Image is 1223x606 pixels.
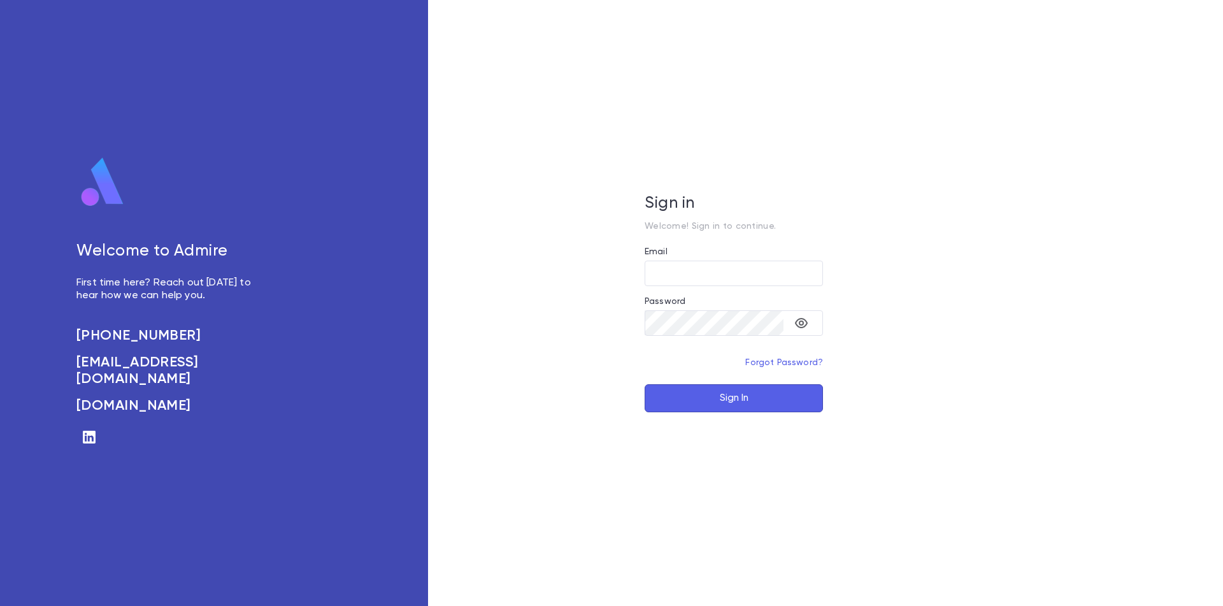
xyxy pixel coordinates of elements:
h5: Sign in [645,194,823,213]
button: Sign In [645,384,823,412]
a: [EMAIL_ADDRESS][DOMAIN_NAME] [76,354,265,387]
p: First time here? Reach out [DATE] to hear how we can help you. [76,277,265,302]
a: [PHONE_NUMBER] [76,328,265,344]
a: [DOMAIN_NAME] [76,398,265,414]
a: Forgot Password? [745,358,823,367]
label: Password [645,296,685,307]
p: Welcome! Sign in to continue. [645,221,823,231]
label: Email [645,247,668,257]
h5: Welcome to Admire [76,242,265,261]
button: toggle password visibility [789,310,814,336]
img: logo [76,157,129,208]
